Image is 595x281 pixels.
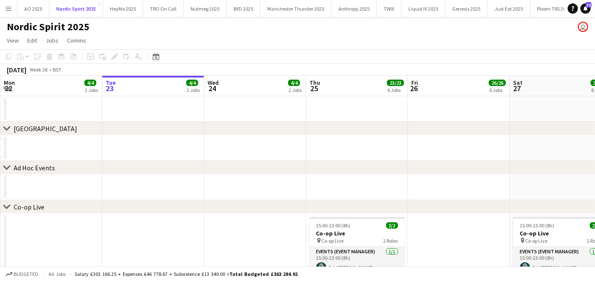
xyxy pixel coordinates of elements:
[526,238,548,244] span: Co-op Live
[104,83,116,93] span: 23
[47,271,67,277] span: All jobs
[309,247,405,276] app-card-role: Events (Event Manager)1/115:00-23:00 (8h)Seb [PERSON_NAME]
[27,37,37,44] span: Edit
[260,0,332,17] button: Manchester Thunder 2025
[386,222,398,229] span: 2/2
[184,0,227,17] button: Nutmeg 2025
[377,0,401,17] button: TWIX
[85,87,98,93] div: 2 Jobs
[4,79,15,86] span: Mon
[7,66,26,74] div: [DATE]
[410,83,418,93] span: 26
[7,37,19,44] span: View
[46,37,58,44] span: Jobs
[28,66,49,73] span: Week 38
[308,83,320,93] span: 25
[332,0,377,17] button: Anthropy 2025
[53,66,61,73] div: BST
[84,80,96,86] span: 4/4
[387,80,404,86] span: 23/23
[229,271,297,277] span: Total Budgeted £363 284.92
[384,238,398,244] span: 2 Roles
[17,0,49,17] button: AO 2025
[24,35,40,46] a: Edit
[4,270,40,279] button: Budgeted
[3,83,15,93] span: 22
[75,271,297,277] div: Salary £303 166.25 + Expenses £46 778.67 + Subsistence £13 340.00 =
[3,35,22,46] a: View
[288,80,300,86] span: 4/4
[489,80,506,86] span: 26/26
[187,87,200,93] div: 2 Jobs
[489,87,505,93] div: 6 Jobs
[14,124,77,133] div: [GEOGRAPHIC_DATA]
[387,87,404,93] div: 6 Jobs
[7,20,90,33] h1: Nordic Spirit 2025
[309,79,320,86] span: Thu
[143,0,184,17] button: TRO On Call
[578,22,588,32] app-user-avatar: Laura Smallwood
[64,35,90,46] a: Comms
[42,35,62,46] a: Jobs
[581,3,591,14] a: 32
[309,229,405,237] h3: Co-op Live
[103,0,143,17] button: HeyMo 2025
[289,87,302,93] div: 2 Jobs
[106,79,116,86] span: Tue
[445,0,488,17] button: Genesis 2025
[208,79,219,86] span: Wed
[316,222,351,229] span: 15:00-23:00 (8h)
[586,2,592,8] span: 32
[206,83,219,93] span: 24
[14,163,55,172] div: Ad Hoc Events
[227,0,260,17] button: BYD 2025
[513,79,523,86] span: Sat
[14,271,38,277] span: Budgeted
[411,79,418,86] span: Fri
[49,0,103,17] button: Nordic Spirit 2025
[488,0,530,17] button: Just Eat 2025
[14,203,44,211] div: Co-op Live
[401,0,445,17] button: Liquid IV 2025
[530,0,578,17] button: Ploom TRS 2025
[186,80,198,86] span: 4/4
[67,37,86,44] span: Comms
[520,222,555,229] span: 15:00-23:00 (8h)
[512,83,523,93] span: 27
[322,238,344,244] span: Co-op Live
